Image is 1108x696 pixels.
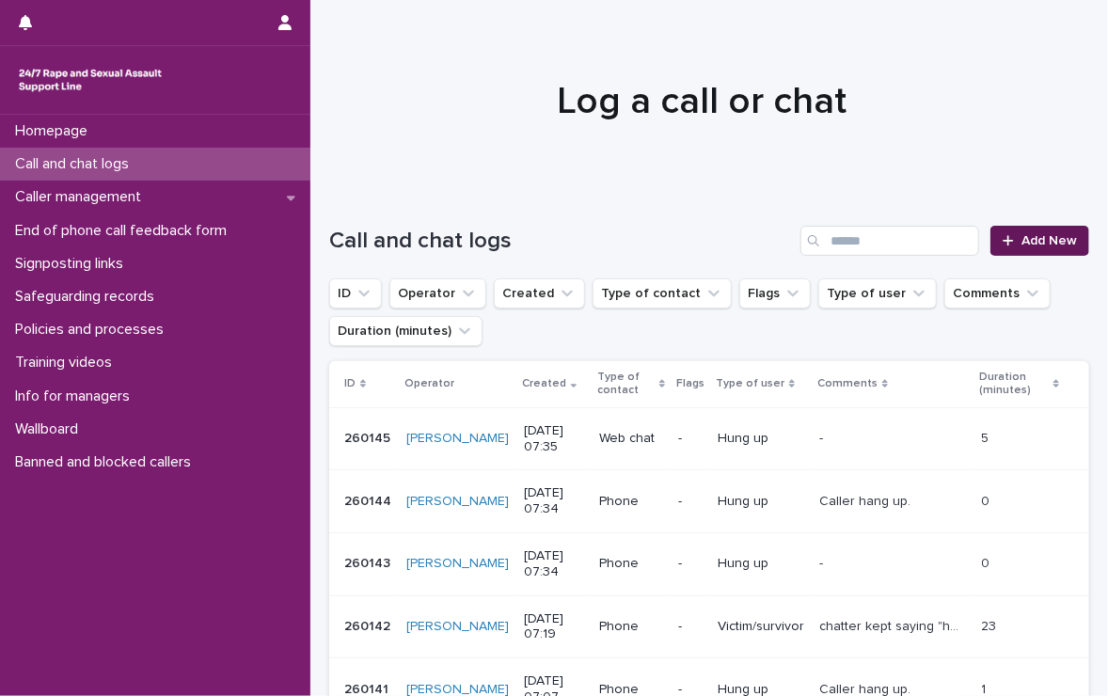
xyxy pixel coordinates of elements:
[344,552,394,572] p: 260143
[8,288,169,306] p: Safeguarding records
[344,490,395,510] p: 260144
[329,316,483,346] button: Duration (minutes)
[329,470,1089,533] tr: 260144260144 [PERSON_NAME] [DATE] 07:34Phone-Hung upCaller hang up.Caller hang up. 00
[406,619,509,635] a: [PERSON_NAME]
[982,427,993,447] p: 5
[406,431,509,447] a: [PERSON_NAME]
[344,373,356,394] p: ID
[678,619,703,635] p: -
[8,188,156,206] p: Caller management
[678,494,703,510] p: -
[718,556,804,572] p: Hung up
[676,373,704,394] p: Flags
[8,388,145,405] p: Info for managers
[524,548,584,580] p: [DATE] 07:34
[678,556,703,572] p: -
[8,255,138,273] p: Signposting links
[982,552,994,572] p: 0
[599,619,663,635] p: Phone
[522,373,566,394] p: Created
[982,615,1001,635] p: 23
[819,490,914,510] p: Caller hang up.
[8,122,103,140] p: Homepage
[406,556,509,572] a: [PERSON_NAME]
[718,619,804,635] p: Victim/survivor
[990,226,1089,256] a: Add New
[329,278,382,308] button: ID
[718,431,804,447] p: Hung up
[329,532,1089,595] tr: 260143260143 [PERSON_NAME] [DATE] 07:34Phone-Hung up-- 00
[819,552,827,572] p: -
[819,427,827,447] p: -
[718,494,804,510] p: Hung up
[404,373,454,394] p: Operator
[818,278,937,308] button: Type of user
[599,494,663,510] p: Phone
[494,278,585,308] button: Created
[716,373,784,394] p: Type of user
[329,595,1089,658] tr: 260142260142 [PERSON_NAME] [DATE] 07:19Phone-Victim/survivorchatter kept saying "he runnied my li...
[524,485,584,517] p: [DATE] 07:34
[8,321,179,339] p: Policies and processes
[599,556,663,572] p: Phone
[982,490,994,510] p: 0
[944,278,1051,308] button: Comments
[678,431,703,447] p: -
[8,420,93,438] p: Wallboard
[524,423,584,455] p: [DATE] 07:35
[739,278,811,308] button: Flags
[329,228,793,255] h1: Call and chat logs
[329,79,1075,124] h1: Log a call or chat
[980,367,1049,402] p: Duration (minutes)
[599,431,663,447] p: Web chat
[8,354,127,372] p: Training videos
[329,407,1089,470] tr: 260145260145 [PERSON_NAME] [DATE] 07:35Web chat-Hung up-- 55
[597,367,654,402] p: Type of contact
[8,222,242,240] p: End of phone call feedback form
[389,278,486,308] button: Operator
[8,453,206,471] p: Banned and blocked callers
[800,226,979,256] input: Search
[819,615,971,635] p: chatter kept saying "he runnied my life", was not willing to explore further.
[15,61,166,99] img: rhQMoQhaT3yELyF149Cw
[406,494,509,510] a: [PERSON_NAME]
[593,278,732,308] button: Type of contact
[8,155,144,173] p: Call and chat logs
[817,373,878,394] p: Comments
[344,427,394,447] p: 260145
[524,611,584,643] p: [DATE] 07:19
[1021,234,1077,247] span: Add New
[344,615,394,635] p: 260142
